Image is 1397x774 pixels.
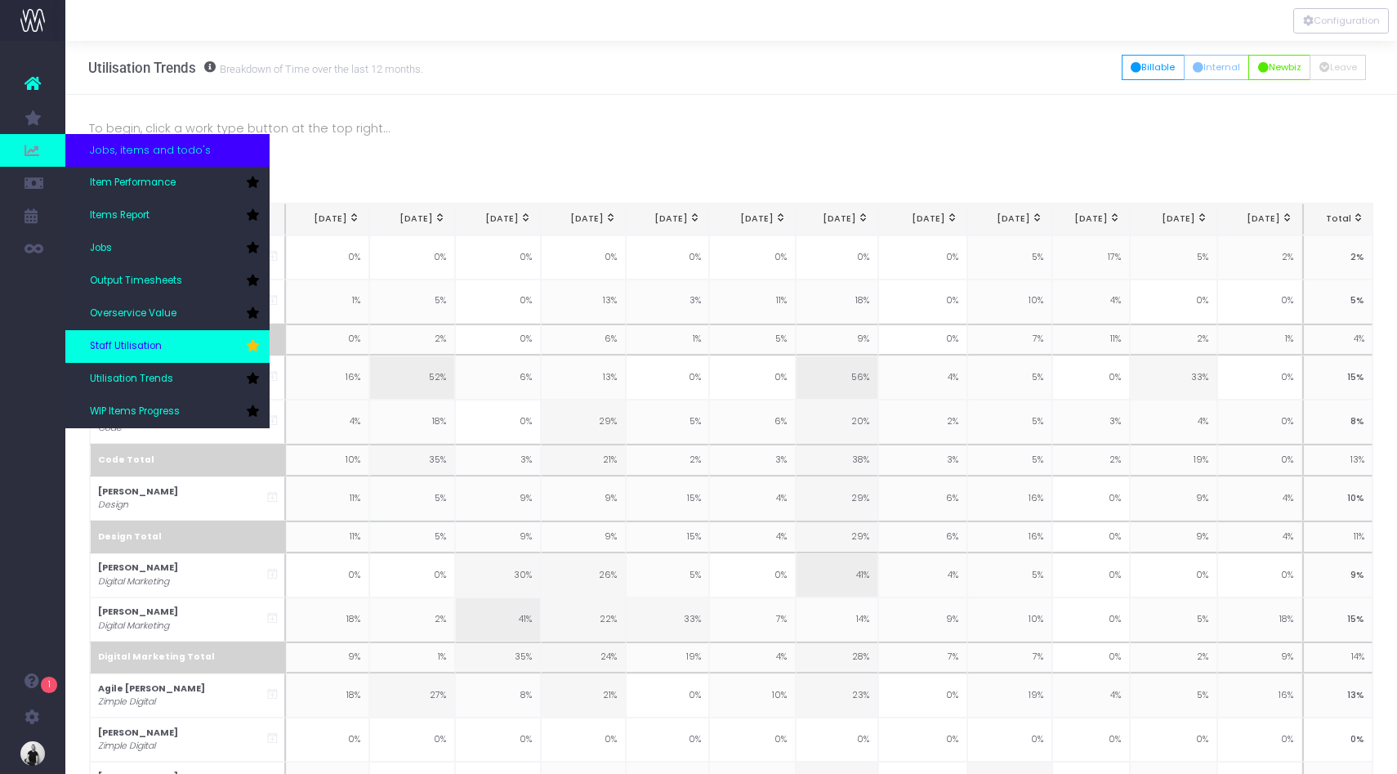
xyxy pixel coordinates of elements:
[1052,642,1130,674] td: 0%
[1302,324,1373,356] td: 4%
[1052,718,1130,762] td: 0%
[369,280,455,324] td: 5%
[626,673,710,718] td: 0%
[1130,642,1216,674] td: 2%
[541,356,626,400] td: 13%
[216,60,423,76] small: Breakdown of Time over the last 12 months.
[1217,718,1302,762] td: 0%
[1302,356,1373,400] td: 15%
[1130,476,1216,521] td: 9%
[796,673,878,718] td: 23%
[709,204,795,235] th: Mar 25: activate to sort column ascending
[709,521,795,553] td: 4%
[1217,356,1302,400] td: 0%
[90,372,173,387] span: Utilisation Trends
[286,356,368,400] td: 16%
[1130,444,1216,476] td: 19%
[369,356,455,400] td: 52%
[286,400,368,444] td: 4%
[1130,356,1216,400] td: 33%
[967,718,1052,762] td: 0%
[1052,673,1130,718] td: 4%
[65,330,270,363] a: Staff Utilisation
[369,476,455,521] td: 5%
[796,444,878,476] td: 38%
[550,213,617,226] div: [DATE]
[796,235,878,280] td: 0%
[796,476,878,521] td: 29%
[967,235,1052,280] td: 5%
[796,280,878,324] td: 18%
[626,597,710,642] td: 33%
[541,280,626,324] td: 13%
[1061,213,1122,226] div: [DATE]
[1217,642,1302,674] td: 9%
[1302,400,1373,444] td: 8%
[286,324,368,356] td: 0%
[455,324,541,356] td: 0%
[286,597,368,642] td: 18%
[65,232,270,265] a: Jobs
[286,553,368,597] td: 0%
[1130,521,1216,553] td: 9%
[98,499,128,512] i: Design
[1248,55,1310,80] button: Newbiz
[377,213,446,226] div: [DATE]
[20,741,45,766] img: images/default_profile_image.png
[98,727,178,739] strong: [PERSON_NAME]
[1217,324,1302,356] td: 1%
[90,405,180,419] span: WIP Items Progress
[709,356,795,400] td: 0%
[626,400,710,444] td: 5%
[1225,213,1292,226] div: [DATE]
[967,553,1052,597] td: 5%
[541,476,626,521] td: 9%
[878,324,967,356] td: 0%
[626,356,710,400] td: 0%
[98,485,178,498] strong: [PERSON_NAME]
[455,642,541,674] td: 35%
[967,642,1052,674] td: 7%
[709,718,795,762] td: 0%
[709,444,795,476] td: 3%
[90,241,112,256] span: Jobs
[65,298,270,330] a: Overservice Value
[1217,444,1302,476] td: 0%
[709,400,795,444] td: 6%
[1130,204,1216,235] th: Aug 25: activate to sort column ascending
[1130,673,1216,718] td: 5%
[455,444,541,476] td: 3%
[98,606,178,618] strong: [PERSON_NAME]
[90,274,182,289] span: Output Timesheets
[626,476,710,521] td: 15%
[626,324,710,356] td: 1%
[541,642,626,674] td: 24%
[286,642,368,674] td: 9%
[455,235,541,280] td: 0%
[1302,718,1373,762] td: 0%
[1302,521,1373,553] td: 11%
[98,422,122,435] i: Code
[65,199,270,232] a: Items Report
[1217,673,1302,718] td: 16%
[65,265,270,298] a: Output Timesheets
[541,673,626,718] td: 21%
[796,553,878,597] td: 41%
[89,171,1374,186] h3: Heatmap
[88,60,423,76] h3: Utilisation Trends
[718,213,787,226] div: [DATE]
[967,324,1052,356] td: 7%
[1302,597,1373,642] td: 15%
[455,553,541,597] td: 30%
[1302,204,1373,235] th: Total: activate to sort column ascending
[878,642,967,674] td: 7%
[709,324,795,356] td: 5%
[1302,642,1373,674] td: 14%
[90,208,150,223] span: Items Report
[1311,213,1364,226] div: Total
[1217,521,1302,553] td: 4%
[455,521,541,553] td: 9%
[98,561,178,574] strong: [PERSON_NAME]
[541,597,626,642] td: 22%
[90,176,176,190] span: Item Performance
